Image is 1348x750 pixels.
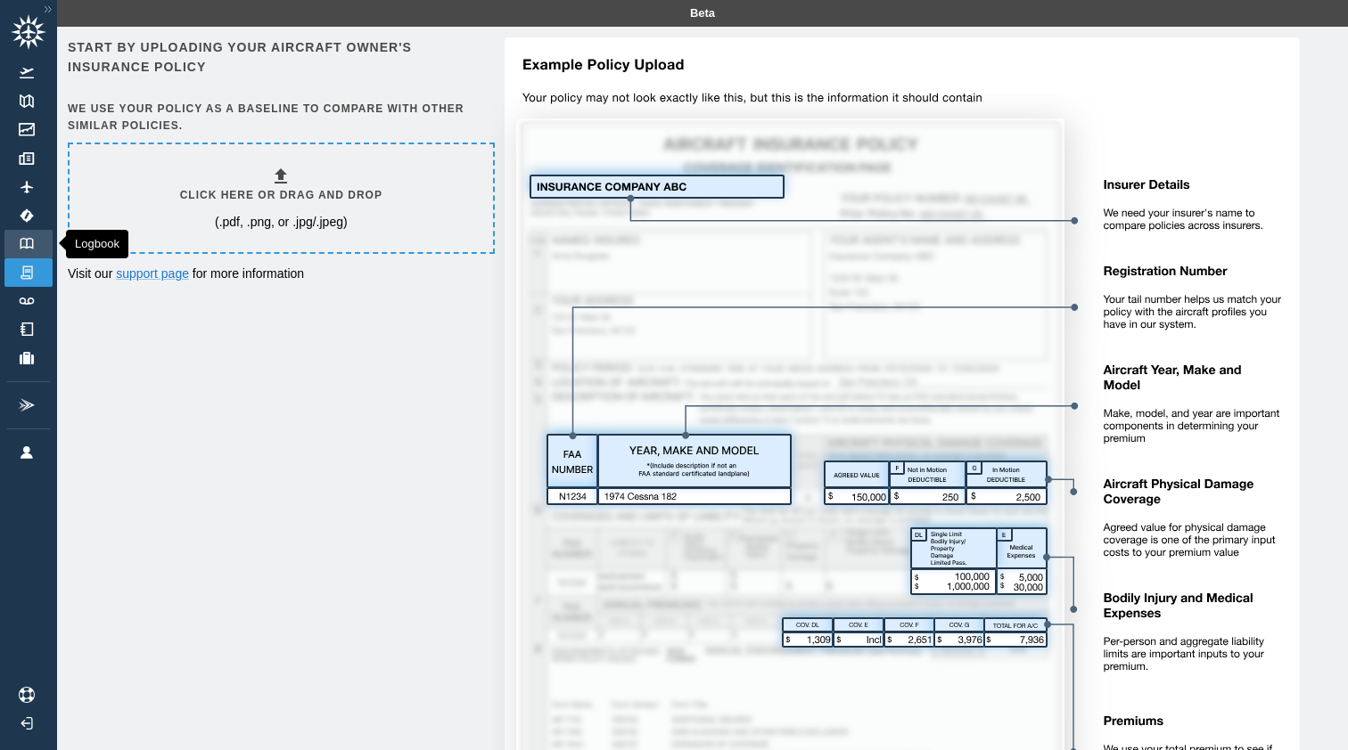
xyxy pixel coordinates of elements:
p: Visit our for more information [68,265,491,282]
p: (.pdf, .png, or .jpg/.jpeg) [215,213,348,231]
a: support page [116,266,189,281]
h6: Click here or drag and drop [180,187,382,204]
h6: Start by uploading your aircraft owner's insurance policy [68,37,491,77]
h6: We use your policy as a baseline to compare with other similar policies. [68,101,491,135]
